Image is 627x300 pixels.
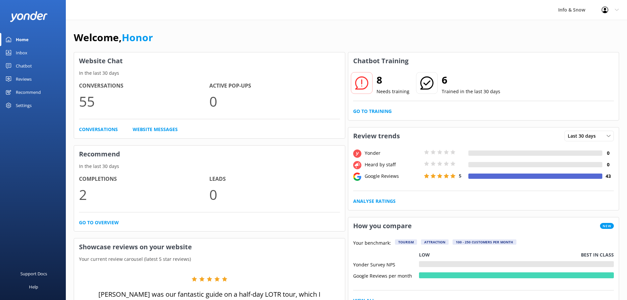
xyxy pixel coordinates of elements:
[377,72,409,88] h2: 8
[16,33,29,46] div: Home
[209,82,340,90] h4: Active Pop-ups
[419,251,430,259] p: Low
[79,126,118,133] a: Conversations
[16,46,27,59] div: Inbox
[459,173,461,179] span: 5
[16,99,32,112] div: Settings
[568,132,600,140] span: Last 30 days
[377,88,409,95] p: Needs training
[348,127,405,145] h3: Review trends
[353,261,419,267] div: Yonder Survey NPS
[133,126,178,133] a: Website Messages
[74,146,345,163] h3: Recommend
[79,183,209,205] p: 2
[363,150,422,157] div: Yonder
[363,161,422,168] div: Heard by staff
[74,256,345,263] p: Your current review carousel (latest 5 star reviews)
[395,239,417,245] div: Tourism
[353,108,392,115] a: Go to Training
[353,198,396,205] a: Analyse Ratings
[442,88,500,95] p: Trained in the last 30 days
[209,90,340,112] p: 0
[29,280,38,293] div: Help
[353,239,391,247] p: Your benchmark:
[74,52,345,69] h3: Website Chat
[363,173,422,180] div: Google Reviews
[600,223,614,229] span: New
[581,251,614,259] p: Best in class
[348,217,417,234] h3: How you compare
[421,239,449,245] div: Attraction
[122,31,153,44] a: Honor
[209,175,340,183] h4: Leads
[74,69,345,77] p: In the last 30 days
[10,11,48,22] img: yonder-white-logo.png
[74,238,345,256] h3: Showcase reviews on your website
[74,30,153,45] h1: Welcome,
[602,173,614,180] h4: 43
[453,239,516,245] div: 100 - 250 customers per month
[16,59,32,72] div: Chatbot
[79,90,209,112] p: 55
[16,72,32,86] div: Reviews
[74,163,345,170] p: In the last 30 days
[16,86,41,99] div: Recommend
[602,150,614,157] h4: 0
[209,183,340,205] p: 0
[602,161,614,168] h4: 0
[353,272,419,278] div: Google Reviews per month
[20,267,47,280] div: Support Docs
[79,175,209,183] h4: Completions
[79,82,209,90] h4: Conversations
[79,219,119,226] a: Go to overview
[442,72,500,88] h2: 6
[348,52,413,69] h3: Chatbot Training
